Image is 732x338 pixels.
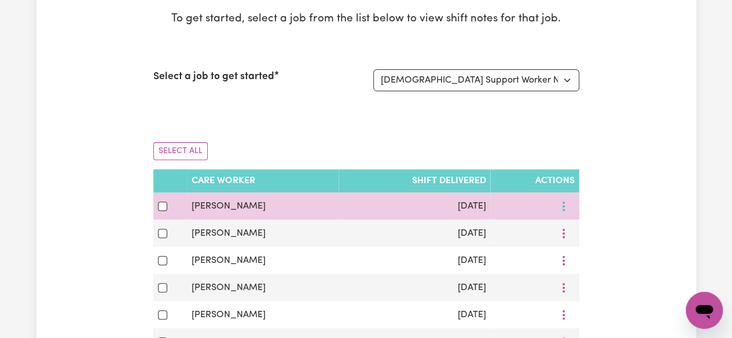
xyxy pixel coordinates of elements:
td: [DATE] [339,192,490,220]
td: [DATE] [339,247,490,274]
th: Shift delivered [339,169,490,192]
button: More options [553,224,575,242]
button: More options [553,278,575,296]
td: [DATE] [339,220,490,247]
iframe: Button to launch messaging window [686,292,723,329]
button: More options [553,306,575,324]
span: [PERSON_NAME] [192,229,266,238]
span: [PERSON_NAME] [192,283,266,292]
span: [PERSON_NAME] [192,202,266,211]
p: To get started, select a job from the list below to view shift notes for that job. [153,11,579,28]
td: [DATE] [339,301,490,328]
button: Select All [153,142,208,160]
td: [DATE] [339,274,490,301]
button: More options [553,197,575,215]
span: Care Worker [192,176,255,185]
button: More options [553,251,575,269]
span: [PERSON_NAME] [192,256,266,265]
label: Select a job to get started [153,69,274,84]
th: Actions [490,169,579,192]
span: [PERSON_NAME] [192,310,266,320]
